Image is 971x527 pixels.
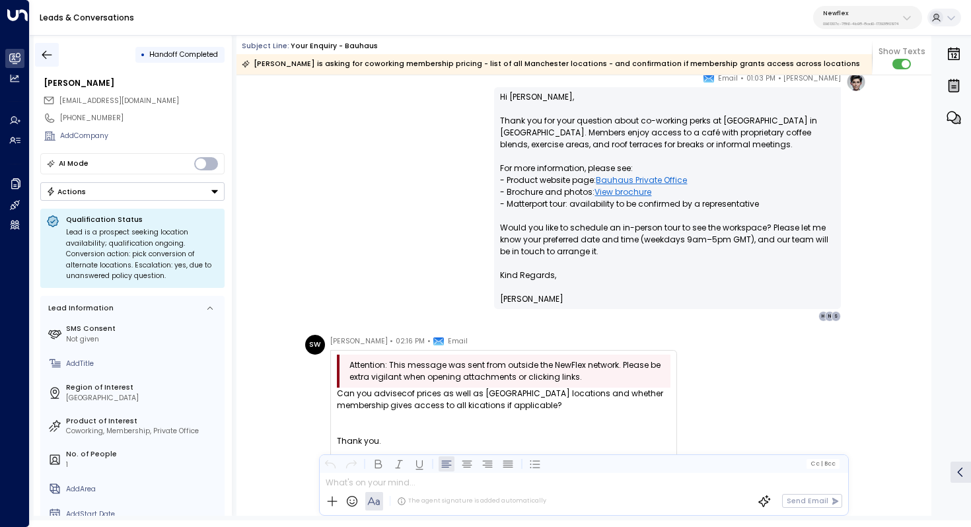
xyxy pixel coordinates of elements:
[66,334,221,345] div: Not given
[40,182,225,201] button: Actions
[66,382,221,393] label: Region of Interest
[40,12,134,23] a: Leads & Conversations
[40,182,225,201] div: Button group with a nested menu
[59,157,89,170] div: AI Mode
[846,72,866,92] img: profile-logo.png
[330,335,388,348] span: [PERSON_NAME]
[343,456,359,472] button: Redo
[783,72,841,85] span: [PERSON_NAME]
[813,6,922,29] button: Newflex0961307c-78f6-4b98-8ad0-173938f01974
[397,497,546,506] div: The agent signature is added automatically
[810,460,836,467] span: Cc Bcc
[66,449,221,460] label: No. of People
[500,293,563,305] span: [PERSON_NAME]
[66,484,221,495] div: AddArea
[66,227,219,282] div: Lead is a prospect seeking location availability; qualification ongoing. Conversion action: pick ...
[46,187,87,196] div: Actions
[500,269,556,281] span: Kind Regards,
[596,174,687,186] a: Bauhaus Private Office
[66,426,221,437] div: Coworking, Membership, Private Office
[59,96,179,106] span: [EMAIL_ADDRESS][DOMAIN_NAME]
[60,131,225,141] div: AddCompany
[778,72,781,85] span: •
[818,311,829,322] div: H
[66,215,219,225] p: Qualification Status
[242,41,289,51] span: Subject Line:
[740,72,744,85] span: •
[448,335,468,348] span: Email
[427,335,431,348] span: •
[718,72,738,85] span: Email
[305,335,325,355] div: SW
[59,96,179,106] span: watsonsara98@googlemail.com
[594,186,651,198] a: View brochure
[45,303,114,314] div: Lead Information
[396,335,425,348] span: 02:16 PM
[337,435,670,459] div: Thank you.
[823,9,899,17] p: Newflex
[831,311,842,322] div: S
[141,46,145,63] div: •
[820,460,822,467] span: |
[879,46,925,57] span: Show Texts
[66,393,221,404] div: [GEOGRAPHIC_DATA]
[291,41,378,52] div: Your enquiry - Bauhaus
[824,311,835,322] div: N
[746,72,775,85] span: 01:03 PM
[60,113,225,123] div: [PHONE_NUMBER]
[149,50,218,59] span: Handoff Completed
[44,77,225,89] div: [PERSON_NAME]
[349,359,667,383] span: Attention: This message was sent from outside the NewFlex network. Please be extra vigilant when ...
[807,459,840,468] button: Cc|Bcc
[66,416,221,427] label: Product of Interest
[390,335,393,348] span: •
[66,509,221,520] div: AddStart Date
[66,460,221,470] div: 1
[66,324,221,334] label: SMS Consent
[823,21,899,26] p: 0961307c-78f6-4b98-8ad0-173938f01974
[242,57,860,71] div: [PERSON_NAME] is asking for coworking membership pricing - list of all Manchester locations - and...
[66,359,221,369] div: AddTitle
[322,456,338,472] button: Undo
[500,91,835,269] p: Hi [PERSON_NAME], Thank you for your question about co-working perks at [GEOGRAPHIC_DATA] in [GEO...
